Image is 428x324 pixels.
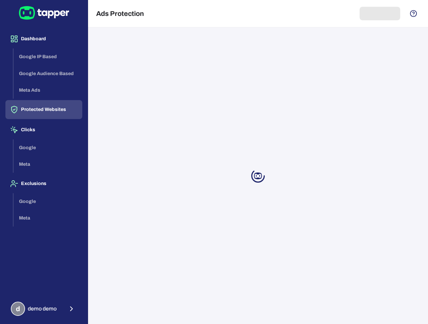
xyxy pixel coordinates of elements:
[11,302,25,316] div: d
[5,106,82,112] a: Protected Websites
[28,305,57,312] span: demo demo
[5,299,82,319] button: ddemo demo
[96,9,144,18] h5: Ads Protection
[5,120,82,139] button: Clicks
[5,100,82,119] button: Protected Websites
[5,126,82,132] a: Clicks
[5,36,82,41] a: Dashboard
[5,29,82,48] button: Dashboard
[5,180,82,186] a: Exclusions
[5,174,82,193] button: Exclusions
